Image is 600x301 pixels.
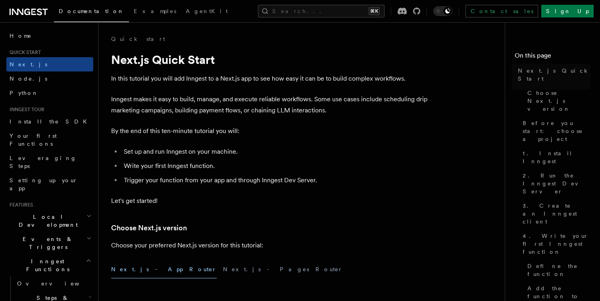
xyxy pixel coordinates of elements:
[121,160,429,172] li: Write your first Inngest function.
[6,29,93,43] a: Home
[111,73,429,84] p: In this tutorial you will add Inngest to a Next.js app to see how easy it can be to build complex...
[523,172,590,195] span: 2. Run the Inngest Dev Server
[6,235,87,251] span: Events & Triggers
[6,71,93,86] a: Node.js
[519,168,590,199] a: 2. Run the Inngest Dev Server
[6,254,93,276] button: Inngest Functions
[10,75,47,82] span: Node.js
[129,2,181,21] a: Examples
[518,67,590,83] span: Next.js Quick Start
[465,5,538,17] a: Contact sales
[519,229,590,259] a: 4. Write your first Inngest function
[111,35,165,43] a: Quick start
[111,52,429,67] h1: Next.js Quick Start
[6,129,93,151] a: Your first Functions
[59,8,124,14] span: Documentation
[14,276,93,291] a: Overview
[6,232,93,254] button: Events & Triggers
[223,260,343,278] button: Next.js - Pages Router
[541,5,594,17] a: Sign Up
[6,213,87,229] span: Local Development
[6,151,93,173] a: Leveraging Steps
[433,6,452,16] button: Toggle dark mode
[10,155,77,169] span: Leveraging Steps
[523,149,590,165] span: 1. Install Inngest
[10,118,92,125] span: Install the SDK
[121,146,429,157] li: Set up and run Inngest on your machine.
[523,202,590,226] span: 3. Create an Inngest client
[6,173,93,195] a: Setting up your app
[10,90,38,96] span: Python
[121,175,429,186] li: Trigger your function from your app and through Inngest Dev Server.
[527,89,590,113] span: Choose Next.js version
[134,8,176,14] span: Examples
[524,259,590,281] a: Define the function
[6,210,93,232] button: Local Development
[519,146,590,168] a: 1. Install Inngest
[111,125,429,137] p: By the end of this ten-minute tutorial you will:
[111,94,429,116] p: Inngest makes it easy to build, manage, and execute reliable workflows. Some use cases include sc...
[369,7,380,15] kbd: ⌘K
[519,199,590,229] a: 3. Create an Inngest client
[186,8,228,14] span: AgentKit
[515,64,590,86] a: Next.js Quick Start
[10,177,78,191] span: Setting up your app
[523,119,590,143] span: Before you start: choose a project
[111,240,429,251] p: Choose your preferred Next.js version for this tutorial:
[10,61,47,68] span: Next.js
[181,2,233,21] a: AgentKit
[6,114,93,129] a: Install the SDK
[10,133,57,147] span: Your first Functions
[6,257,86,273] span: Inngest Functions
[10,32,32,40] span: Home
[111,195,429,206] p: Let's get started!
[6,57,93,71] a: Next.js
[6,106,44,113] span: Inngest tour
[519,116,590,146] a: Before you start: choose a project
[6,86,93,100] a: Python
[6,49,41,56] span: Quick start
[515,51,590,64] h4: On this page
[527,262,590,278] span: Define the function
[54,2,129,22] a: Documentation
[111,260,217,278] button: Next.js - App Router
[6,202,33,208] span: Features
[258,5,385,17] button: Search...⌘K
[523,232,590,256] span: 4. Write your first Inngest function
[524,86,590,116] a: Choose Next.js version
[17,280,99,287] span: Overview
[111,222,187,233] a: Choose Next.js version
